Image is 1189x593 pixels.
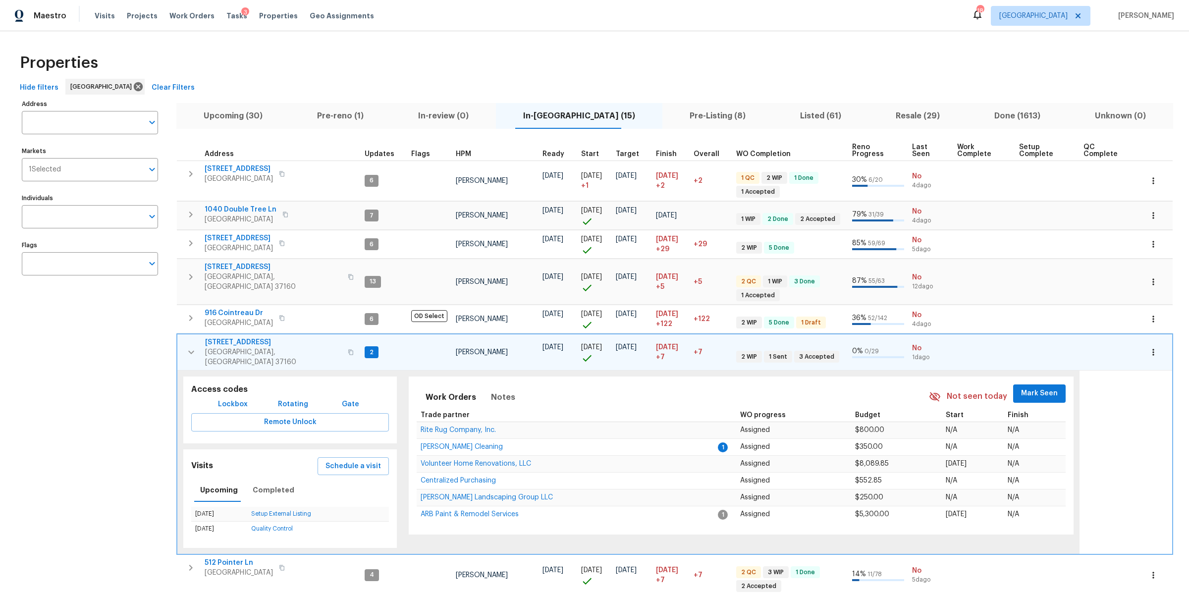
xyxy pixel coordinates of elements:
span: [DATE] [616,311,637,318]
span: [STREET_ADDRESS] [205,233,273,243]
span: N/A [1008,511,1019,518]
td: Scheduled to finish 29 day(s) late [652,230,690,259]
span: 1 [718,442,728,452]
span: 14 % [852,571,866,578]
span: 1 Accepted [737,291,779,300]
span: Properties [259,11,298,21]
span: 36 % [852,315,866,322]
td: [DATE] [191,507,247,522]
span: 79 % [852,211,867,218]
span: 4d ago [912,320,949,328]
td: Scheduled to finish 7 day(s) late [652,334,690,371]
span: Pre-reno (1) [296,109,385,123]
span: 5d ago [912,576,949,584]
button: Mark Seen [1013,384,1066,403]
span: HPM [456,151,471,158]
p: Assigned [740,509,848,520]
span: 1 Selected [29,165,61,174]
span: [DATE] [581,344,602,351]
a: [PERSON_NAME] Cleaning [421,444,503,450]
span: Remote Unlock [199,416,381,429]
span: Properties [20,58,98,68]
span: 5d ago [912,245,949,254]
button: Remote Unlock [191,413,389,431]
span: 1 Done [790,174,817,182]
button: Clear Filters [148,79,199,97]
span: 1 WIP [737,215,759,223]
span: Setup Complete [1019,144,1067,158]
span: [GEOGRAPHIC_DATA] [205,318,273,328]
a: ARB Paint & Remodel Services [421,511,519,517]
span: $250.00 [855,494,883,501]
span: [DATE] [656,273,678,280]
span: 512 Pointer Ln [205,558,273,568]
span: 5 Done [765,319,793,327]
p: Assigned [740,459,848,469]
span: [PERSON_NAME] [456,572,508,579]
span: 30 % [852,176,867,183]
span: 6 [366,176,378,185]
label: Flags [22,242,158,248]
span: Lockbox [218,398,248,411]
span: [PERSON_NAME] Cleaning [421,443,503,450]
button: Schedule a visit [318,457,389,476]
div: Actual renovation start date [581,151,608,158]
td: 5 day(s) past target finish date [690,259,732,305]
span: ARB Paint & Remodel Services [421,511,519,518]
span: Volunteer Home Renovations, LLC [421,460,531,467]
span: 1 WIP [764,277,786,286]
span: $552.85 [855,477,882,484]
a: Volunteer Home Renovations, LLC [421,461,531,467]
span: +7 [694,349,703,356]
button: Hide filters [16,79,62,97]
span: [DATE] [542,236,563,243]
a: Centralized Purchasing [421,478,496,484]
span: 3 Accepted [795,353,838,361]
span: 6 [366,315,378,323]
span: Upcoming (30) [182,109,284,123]
span: 6 [366,240,378,249]
span: + 1 [581,181,589,191]
div: [GEOGRAPHIC_DATA] [65,79,145,95]
span: No [912,207,949,216]
div: Projected renovation finish date [656,151,686,158]
span: Unknown (0) [1074,109,1167,123]
span: [PERSON_NAME] [456,278,508,285]
div: Days past target finish date [694,151,728,158]
span: 1 [718,510,728,520]
span: 4 [366,571,378,579]
span: Budget [855,412,880,419]
span: [DATE] [656,236,678,243]
td: 29 day(s) past target finish date [690,230,732,259]
a: Setup External Listing [251,511,311,517]
span: Maestro [34,11,66,21]
span: No [912,272,949,282]
p: Assigned [740,425,848,435]
span: [DATE] [581,567,602,574]
span: Updates [365,151,394,158]
span: [DATE] [946,460,967,467]
span: 2 Accepted [796,215,839,223]
span: No [912,171,949,181]
span: 55 / 63 [868,278,885,284]
span: OD Select [411,310,447,322]
span: 2 Accepted [737,582,780,591]
span: Visits [95,11,115,21]
span: [GEOGRAPHIC_DATA], [GEOGRAPHIC_DATA] 37160 [205,272,342,292]
span: Target [616,151,639,158]
span: Last Seen [912,144,940,158]
span: N/A [1008,494,1019,501]
span: [DATE] [616,273,637,280]
span: N/A [946,427,957,433]
span: [DATE] [542,172,563,179]
p: Assigned [740,442,848,452]
span: [STREET_ADDRESS] [205,262,342,272]
td: Project started on time [577,230,612,259]
span: Centralized Purchasing [421,477,496,484]
span: Done (1613) [973,109,1062,123]
span: 11 / 78 [867,571,882,577]
span: +7 [694,572,703,579]
span: Rite Rug Company, Inc. [421,427,496,433]
span: No [912,566,949,576]
td: Project started on time [577,305,612,333]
